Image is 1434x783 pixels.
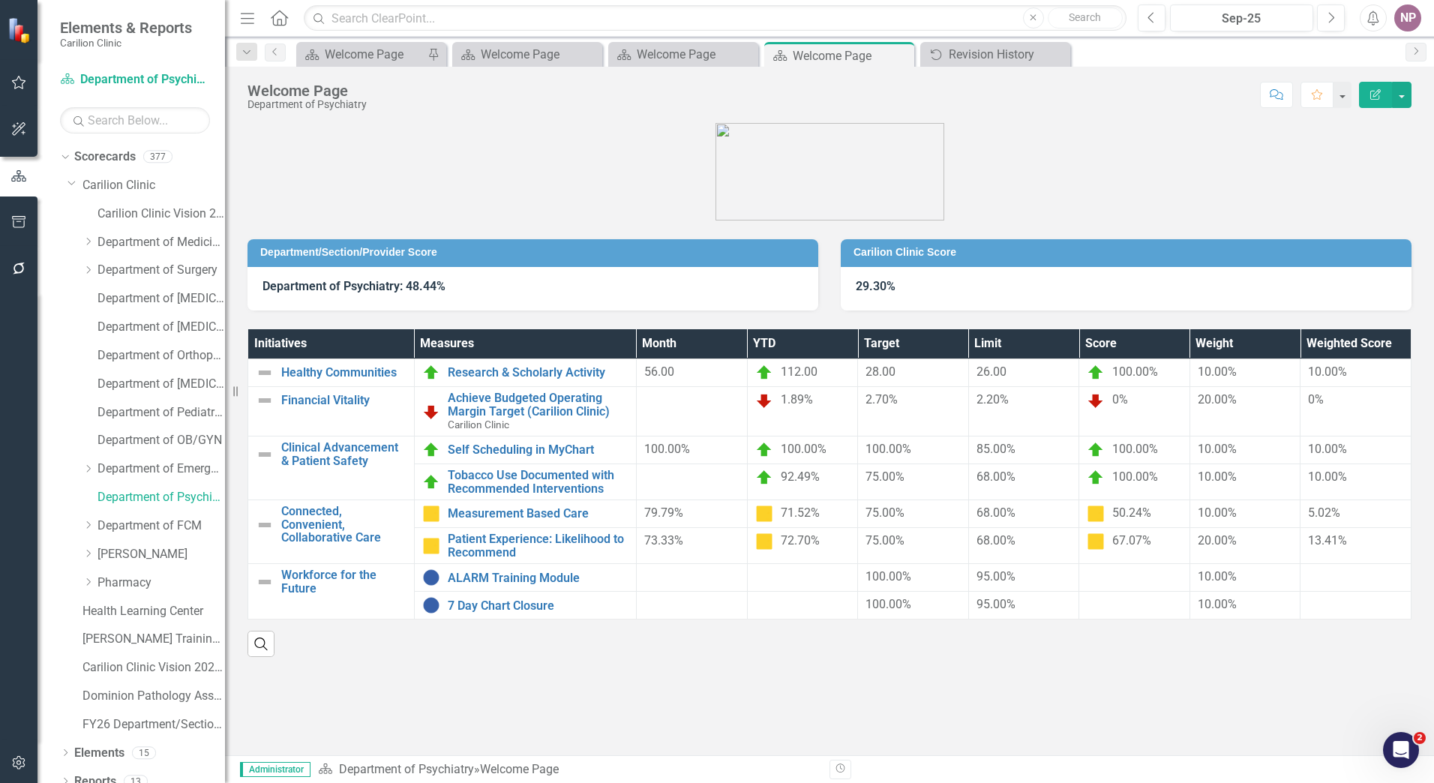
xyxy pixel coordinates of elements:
[755,441,773,459] img: On Target
[256,391,274,409] img: Not Defined
[97,205,225,223] a: Carilion Clinic Vision 2025 Scorecard
[1112,505,1151,520] span: 50.24%
[97,234,225,251] a: Department of Medicine
[248,436,415,500] td: Double-Click to Edit Right Click for Context Menu
[781,505,820,520] span: 71.52%
[781,442,826,456] span: 100.00%
[1198,364,1237,379] span: 10.00%
[1112,364,1158,379] span: 100.00%
[865,533,904,547] span: 75.00%
[976,392,1009,406] span: 2.20%
[1087,505,1105,523] img: Caution
[281,568,406,595] a: Workforce for the Future
[256,516,274,534] img: Not Defined
[97,574,225,592] a: Pharmacy
[97,404,225,421] a: Department of Pediatrics
[262,279,445,293] strong: Department of Psychiatry: 48.44%
[97,319,225,336] a: Department of [MEDICAL_DATA] Test
[97,432,225,449] a: Department of OB/GYN
[422,537,440,555] img: Caution
[247,82,367,99] div: Welcome Page
[1112,392,1128,406] span: 0%
[422,441,440,459] img: On Target
[781,469,820,484] span: 92.49%
[1087,532,1105,550] img: Caution
[256,364,274,382] img: Not Defined
[865,597,911,611] span: 100.00%
[448,391,628,418] a: Achieve Budgeted Operating Margin Target (Carilion Clinic)
[414,564,636,592] td: Double-Click to Edit Right Click for Context Menu
[448,599,628,613] a: 7 Day Chart Closure
[325,45,424,64] div: Welcome Page
[414,464,636,500] td: Double-Click to Edit Right Click for Context Menu
[781,392,813,406] span: 1.89%
[865,569,911,583] span: 100.00%
[1198,505,1237,520] span: 10.00%
[1198,533,1237,547] span: 20.00%
[1087,391,1105,409] img: Below Plan
[7,17,34,43] img: ClearPoint Strategy
[781,364,817,379] span: 112.00
[247,99,367,110] div: Department of Psychiatry
[281,441,406,467] a: Clinical Advancement & Patient Safety
[612,45,754,64] a: Welcome Page
[865,505,904,520] span: 75.00%
[1198,442,1237,456] span: 10.00%
[1414,732,1426,744] span: 2
[1112,533,1151,547] span: 67.07%
[97,460,225,478] a: Department of Emergency Medicine
[1308,469,1347,484] span: 10.00%
[74,148,136,166] a: Scorecards
[74,745,124,762] a: Elements
[1112,469,1158,484] span: 100.00%
[456,45,598,64] a: Welcome Page
[300,45,424,64] a: Welcome Page
[60,37,192,49] small: Carilion Clinic
[865,442,911,456] span: 100.00%
[448,443,628,457] a: Self Scheduling in MyChart
[422,473,440,491] img: On Target
[637,45,754,64] div: Welcome Page
[1087,441,1105,459] img: On Target
[1175,10,1308,28] div: Sep-25
[715,123,944,220] img: carilion%20clinic%20logo%202.0.png
[644,364,674,379] span: 56.00
[82,716,225,733] a: FY26 Department/Section Example Scorecard
[256,573,274,591] img: Not Defined
[755,364,773,382] img: On Target
[865,392,898,406] span: 2.70%
[143,151,172,163] div: 377
[976,442,1015,456] span: 85.00%
[82,177,225,194] a: Carilion Clinic
[1087,469,1105,487] img: On Target
[248,500,415,564] td: Double-Click to Edit Right Click for Context Menu
[976,569,1015,583] span: 95.00%
[422,505,440,523] img: Caution
[82,631,225,648] a: [PERSON_NAME] Training Scorecard 8/23
[60,107,210,133] input: Search Below...
[448,507,628,520] a: Measurement Based Care
[949,45,1066,64] div: Revision History
[644,442,690,456] span: 100.00%
[97,290,225,307] a: Department of [MEDICAL_DATA]
[856,279,895,293] strong: 29.30%
[1048,7,1123,28] button: Search
[976,597,1015,611] span: 95.00%
[248,387,415,436] td: Double-Click to Edit Right Click for Context Menu
[448,571,628,585] a: ALARM Training Module
[1308,364,1347,379] span: 10.00%
[1198,469,1237,484] span: 10.00%
[1308,442,1347,456] span: 10.00%
[1198,569,1237,583] span: 10.00%
[781,533,820,547] span: 72.70%
[97,262,225,279] a: Department of Surgery
[97,489,225,506] a: Department of Psychiatry
[1170,4,1313,31] button: Sep-25
[865,469,904,484] span: 75.00%
[82,659,225,676] a: Carilion Clinic Vision 2025 (Full Version)
[1394,4,1421,31] button: NP
[644,533,683,547] span: 73.33%
[260,247,811,258] h3: Department/Section/Provider Score
[339,762,474,776] a: Department of Psychiatry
